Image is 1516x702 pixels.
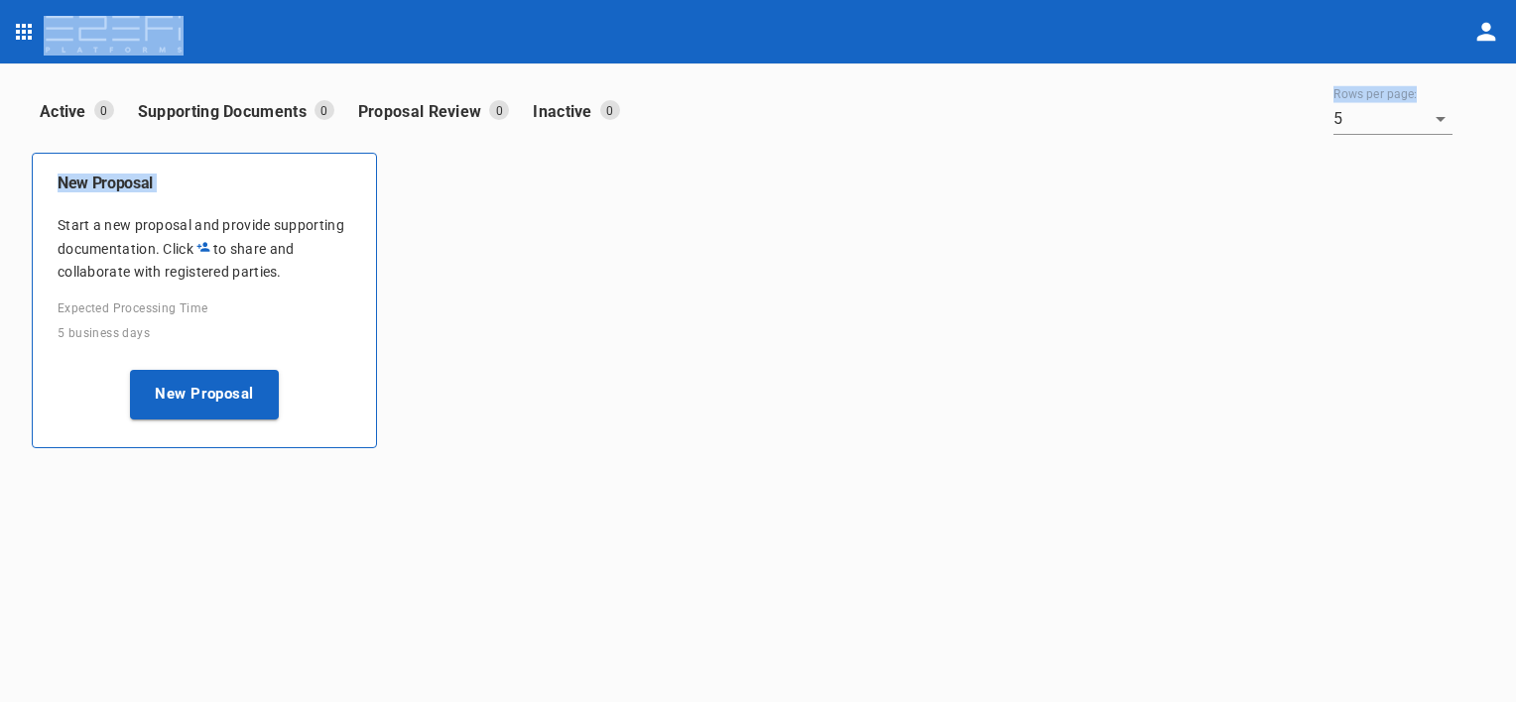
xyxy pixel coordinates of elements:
[1333,103,1453,135] div: 5
[130,370,279,419] button: New Proposal
[40,100,94,123] p: Active
[533,100,599,123] p: Inactive
[94,100,114,120] p: 0
[600,100,620,120] p: 0
[58,214,351,284] p: Start a new proposal and provide supporting documentation. Click to share and collaborate with re...
[315,100,334,120] p: 0
[58,301,208,340] span: Expected Processing Time 5 business days
[1333,86,1417,103] label: Rows per page:
[489,100,509,120] p: 0
[358,100,490,123] p: Proposal Review
[58,174,351,192] h6: New Proposal
[138,100,315,123] p: Supporting Documents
